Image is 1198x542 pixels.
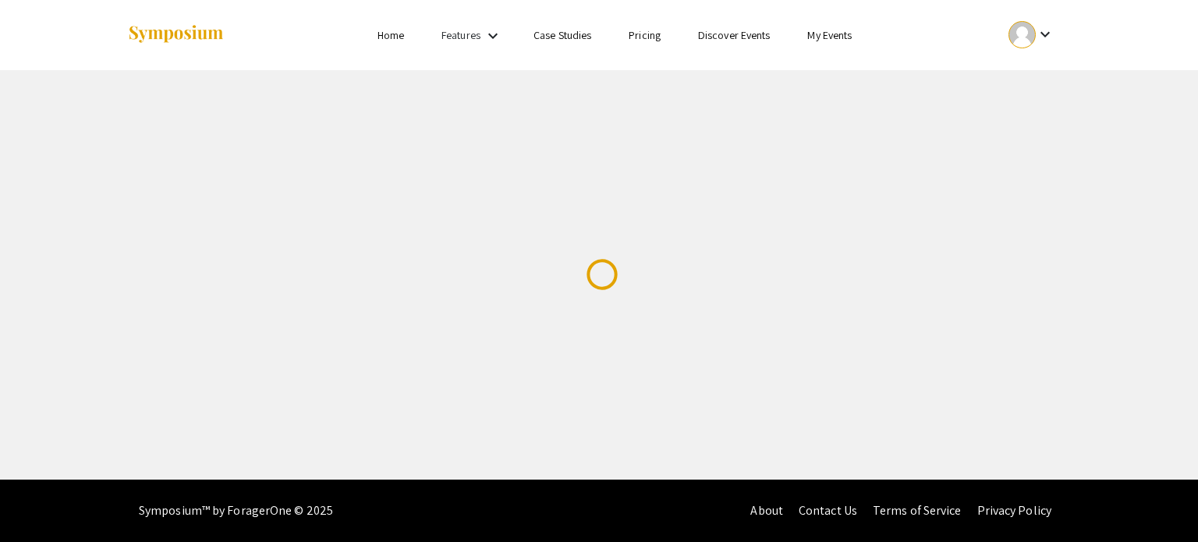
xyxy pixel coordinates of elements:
a: Discover Events [698,28,771,42]
div: Symposium™ by ForagerOne © 2025 [139,480,333,542]
img: Symposium by ForagerOne [127,24,225,45]
mat-icon: Expand account dropdown [1036,25,1054,44]
a: About [750,502,783,519]
a: Features [441,28,480,42]
a: Pricing [629,28,661,42]
a: My Events [807,28,852,42]
a: Case Studies [533,28,591,42]
button: Expand account dropdown [992,17,1071,52]
mat-icon: Expand Features list [484,27,502,45]
a: Contact Us [799,502,857,519]
a: Home [377,28,404,42]
a: Terms of Service [873,502,962,519]
a: Privacy Policy [977,502,1051,519]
